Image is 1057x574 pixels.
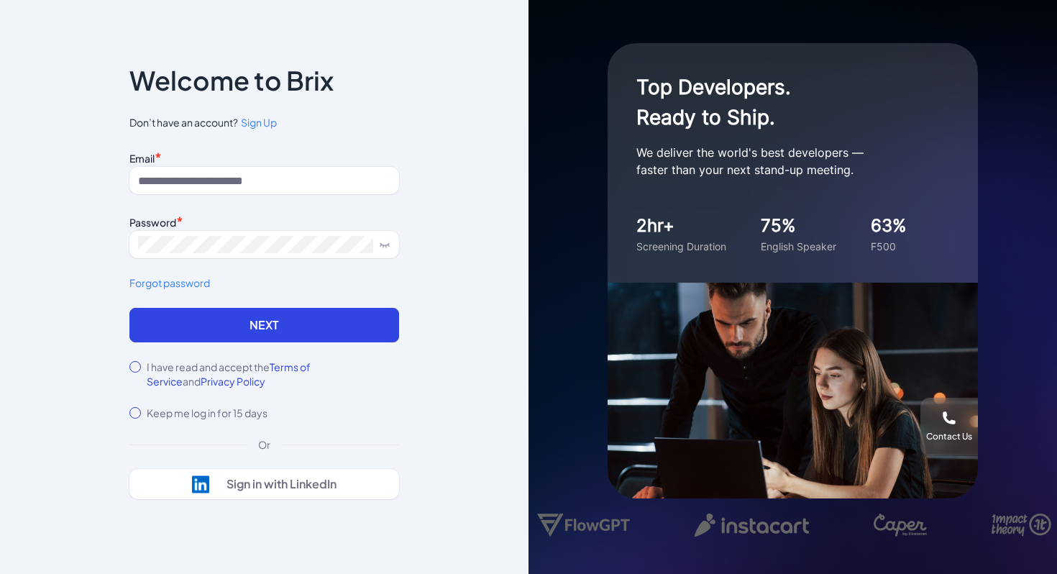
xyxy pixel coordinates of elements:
[636,144,924,178] p: We deliver the world's best developers — faster than your next stand-up meeting.
[238,115,277,130] a: Sign Up
[129,275,399,291] a: Forgot password
[920,398,978,455] button: Contact Us
[201,375,265,388] span: Privacy Policy
[147,360,399,388] label: I have read and accept the and
[129,69,334,92] p: Welcome to Brix
[761,239,836,254] div: English Speaker
[636,72,924,132] h1: Top Developers. Ready to Ship.
[871,213,907,239] div: 63%
[147,406,267,420] label: Keep me log in for 15 days
[129,152,155,165] label: Email
[129,216,176,229] label: Password
[926,431,972,442] div: Contact Us
[226,477,337,491] div: Sign in with LinkedIn
[636,213,726,239] div: 2hr+
[129,308,399,342] button: Next
[129,469,399,499] button: Sign in with LinkedIn
[636,239,726,254] div: Screening Duration
[247,437,282,452] div: Or
[241,116,277,129] span: Sign Up
[761,213,836,239] div: 75%
[871,239,907,254] div: F500
[129,115,399,130] span: Don’t have an account?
